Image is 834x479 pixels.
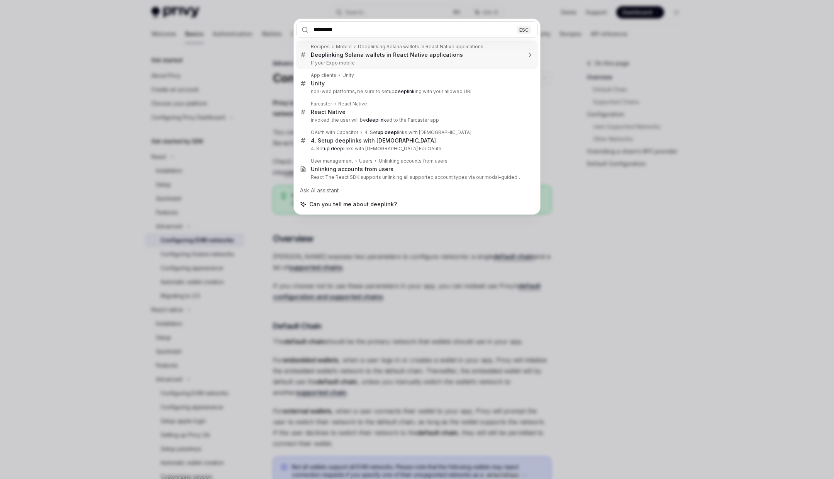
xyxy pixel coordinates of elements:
div: Farcaster [311,101,332,107]
b: up deep [324,146,343,151]
div: Ask AI assistant [296,183,538,197]
div: Unity [311,80,325,87]
b: up deep [327,137,349,144]
b: Deeplink [311,51,335,58]
div: Unlinking accounts from users [379,158,448,164]
div: 4. Set links with [DEMOGRAPHIC_DATA] [364,129,471,136]
p: React The React SDK supports unlinking all supported account types via our modal-guided link methods [311,174,522,180]
div: Mobile [336,44,352,50]
div: ESC [517,25,531,34]
div: App clients [311,72,336,78]
div: OAuth with Capacitor [311,129,358,136]
b: up deep [378,129,397,135]
p: If your Expo mobile [311,60,522,66]
div: React Native [338,101,367,107]
p: 4. Set links with [DEMOGRAPHIC_DATA] For OAuth [311,146,522,152]
div: User management [311,158,353,164]
div: React Native [311,109,346,116]
div: Users [359,158,373,164]
div: 4. Set links with [DEMOGRAPHIC_DATA] [311,137,436,144]
span: Can you tell me about deeplink? [309,200,397,208]
p: non-web platforms, be sure to setup ing with your allowed URL [311,88,522,95]
div: Recipes [311,44,330,50]
b: deeplink [366,117,386,123]
div: Deeplinking Solana wallets in React Native applications [358,44,483,50]
p: invoked, the user will be ed to the Farcaster app [311,117,522,123]
b: deeplink [395,88,415,94]
div: ing Solana wallets in React Native applications [311,51,463,58]
div: Unity [342,72,354,78]
div: Unlinking accounts from users [311,166,393,173]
